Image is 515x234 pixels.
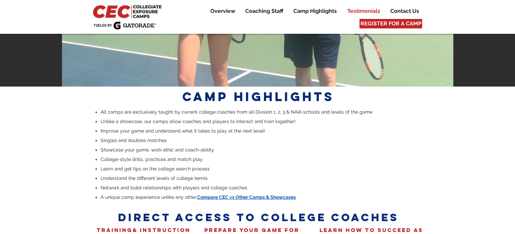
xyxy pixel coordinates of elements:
span: College-style drills, practices and match play [101,157,203,162]
p: Testimonials [344,7,384,15]
a: Contact Us [385,7,424,15]
span: DIRECT access to college coaches [118,211,399,224]
img: Fueled by Gatorade.png [94,21,156,29]
span: Unlike a showcase, our camps allow coaches and players to interact and train together! [101,119,296,124]
span: training [97,227,132,233]
span: Understand the different levels of college tennis [101,175,208,181]
a: Testimonials [342,7,385,15]
a: Compare CEC vs Other Camps & Showcases [197,194,296,200]
span: Singles and doubles matches [101,138,167,143]
a: Overview [205,7,240,15]
span: CAMP HIGHLIGHTS [182,89,334,104]
a: Coaching Staff [240,7,288,15]
a: Camp Highlights [288,7,342,15]
span: Network and build relationships with players and college coaches [101,185,247,190]
p: Contact Us [387,7,423,15]
p: Coaching Staff [242,7,287,15]
a: REGISTER FOR A CAMP [359,19,422,28]
span: Improve your game and understand what it takes to play at the next level! [101,128,265,134]
p: Camp Highlights [290,7,340,15]
p: Overview [207,7,239,15]
nav: Site [200,7,424,15]
span: All camps are exclusively taught by current college coaches from all Division 1, 2, 3 & NAIA scho... [101,109,372,115]
img: CEC Logo Primary_edited.jpg [91,3,165,19]
span: A unique camp experience unlike any other. [101,194,197,200]
span: REGISTER FOR A CAMP [360,20,421,27]
span: Showcase your game, work ethic and coach-ability [101,147,214,153]
span: Learn and get tips on the college search process [101,166,210,171]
